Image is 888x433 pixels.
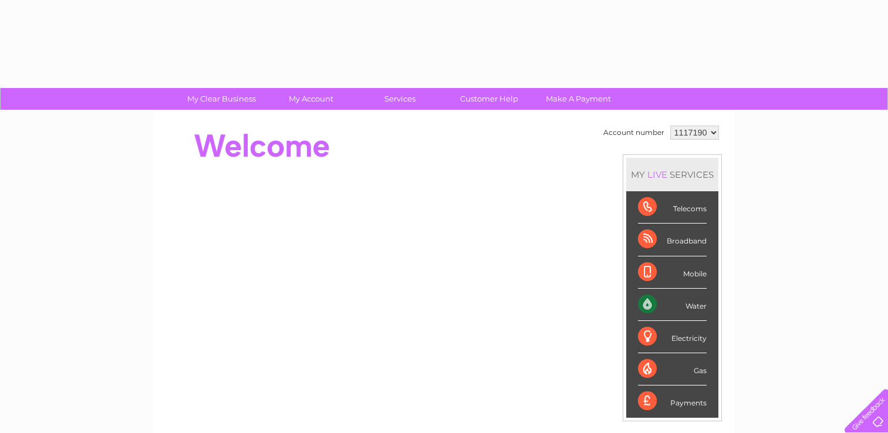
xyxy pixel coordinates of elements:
[638,353,707,385] div: Gas
[600,123,667,143] td: Account number
[645,169,670,180] div: LIVE
[638,385,707,417] div: Payments
[626,158,718,191] div: MY SERVICES
[262,88,359,110] a: My Account
[352,88,448,110] a: Services
[173,88,270,110] a: My Clear Business
[638,191,707,224] div: Telecoms
[638,289,707,321] div: Water
[638,321,707,353] div: Electricity
[638,256,707,289] div: Mobile
[441,88,538,110] a: Customer Help
[638,224,707,256] div: Broadband
[530,88,627,110] a: Make A Payment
